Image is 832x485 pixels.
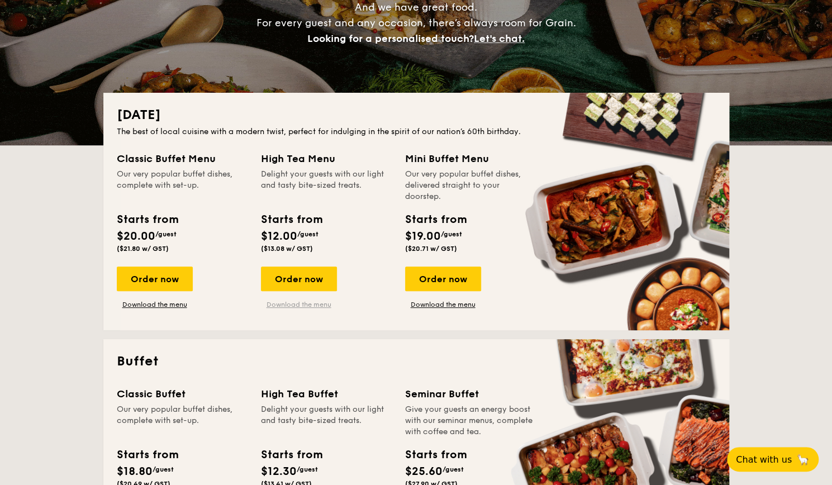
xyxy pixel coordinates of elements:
[405,404,536,438] div: Give your guests an energy boost with our seminar menus, complete with coffee and tea.
[117,353,716,370] h2: Buffet
[117,106,716,124] h2: [DATE]
[261,230,297,243] span: $12.00
[117,126,716,137] div: The best of local cuisine with a modern twist, perfect for indulging in the spirit of our nation’...
[261,404,392,438] div: Delight your guests with our light and tasty bite-sized treats.
[405,267,481,291] div: Order now
[117,404,248,438] div: Our very popular buffet dishes, complete with set-up.
[405,169,536,202] div: Our very popular buffet dishes, delivered straight to your doorstep.
[256,1,576,45] span: And we have great food. For every guest and any occasion, there’s always room for Grain.
[796,453,810,466] span: 🦙
[405,465,443,478] span: $25.60
[405,151,536,167] div: Mini Buffet Menu
[117,230,155,243] span: $20.00
[405,386,536,402] div: Seminar Buffet
[117,169,248,202] div: Our very popular buffet dishes, complete with set-up.
[727,447,819,472] button: Chat with us🦙
[736,454,792,465] span: Chat with us
[261,386,392,402] div: High Tea Buffet
[117,446,178,463] div: Starts from
[307,32,474,45] span: Looking for a personalised touch?
[443,465,464,473] span: /guest
[261,446,322,463] div: Starts from
[474,32,525,45] span: Let's chat.
[261,151,392,167] div: High Tea Menu
[261,169,392,202] div: Delight your guests with our light and tasty bite-sized treats.
[441,230,462,238] span: /guest
[261,211,322,228] div: Starts from
[117,300,193,309] a: Download the menu
[297,230,318,238] span: /guest
[117,245,169,253] span: ($21.80 w/ GST)
[261,267,337,291] div: Order now
[117,465,153,478] span: $18.80
[261,465,297,478] span: $12.30
[261,300,337,309] a: Download the menu
[117,386,248,402] div: Classic Buffet
[297,465,318,473] span: /guest
[117,151,248,167] div: Classic Buffet Menu
[405,211,466,228] div: Starts from
[405,245,457,253] span: ($20.71 w/ GST)
[153,465,174,473] span: /guest
[155,230,177,238] span: /guest
[405,446,466,463] div: Starts from
[117,267,193,291] div: Order now
[261,245,313,253] span: ($13.08 w/ GST)
[405,300,481,309] a: Download the menu
[405,230,441,243] span: $19.00
[117,211,178,228] div: Starts from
